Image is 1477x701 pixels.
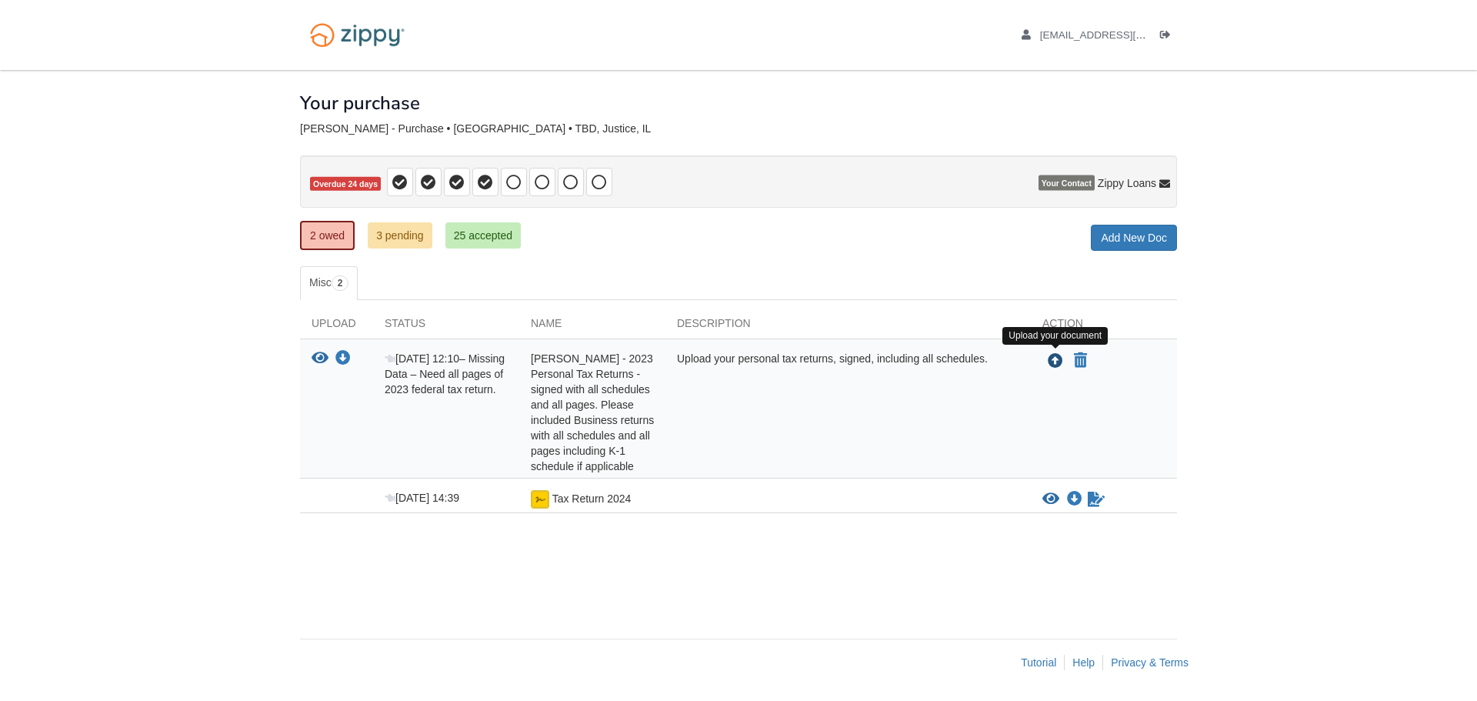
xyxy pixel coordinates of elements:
div: Description [665,315,1031,339]
button: Upload Briana Oden - 2023 Personal Tax Returns - signed with all schedules and all pages. Please ... [1046,351,1065,371]
img: esign icon [531,490,549,509]
a: Add New Doc [1091,225,1177,251]
div: – Missing Data – Need all pages of 2023 federal tax return. [373,351,519,474]
span: 2 [332,275,349,291]
a: Misc [300,266,358,300]
span: [PERSON_NAME] - 2023 Personal Tax Returns - signed with all schedules and all pages. Please inclu... [531,352,654,472]
a: Download Tax Return 2024 [1067,493,1082,506]
span: [DATE] 12:10 [385,352,459,365]
a: Download Briana Oden - 2023 Personal Tax Returns - signed with all schedules and all pages. Pleas... [335,353,351,366]
div: Action [1031,315,1177,339]
div: Status [373,315,519,339]
a: 3 pending [368,222,432,249]
a: Waiting for your co-borrower to e-sign [1086,490,1106,509]
button: Declare Briana Oden - 2023 Personal Tax Returns - signed with all schedules and all pages. Please... [1072,352,1089,370]
a: Log out [1160,29,1177,45]
div: Upload your personal tax returns, signed, including all schedules. [665,351,1031,474]
a: Help [1072,656,1095,669]
div: [PERSON_NAME] - Purchase • [GEOGRAPHIC_DATA] • TBD, Justice, IL [300,122,1177,135]
span: Tax Return 2024 [552,492,632,505]
button: View Tax Return 2024 [1042,492,1059,507]
img: Logo [300,15,415,55]
a: 25 accepted [445,222,521,249]
span: Your Contact [1039,175,1095,191]
a: edit profile [1022,29,1216,45]
a: 2 owed [300,221,355,250]
a: Privacy & Terms [1111,656,1189,669]
span: [DATE] 14:39 [385,492,459,504]
div: Name [519,315,665,339]
div: Upload your document [1002,327,1108,345]
a: Tutorial [1021,656,1056,669]
span: Zippy Loans [1098,175,1156,191]
h1: Your purchase [300,93,420,113]
span: brianaoden@icloud.com [1040,29,1216,41]
span: Overdue 24 days [310,177,381,192]
button: View Briana Oden - 2023 Personal Tax Returns - signed with all schedules and all pages. Please in... [312,351,328,367]
div: Upload [300,315,373,339]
